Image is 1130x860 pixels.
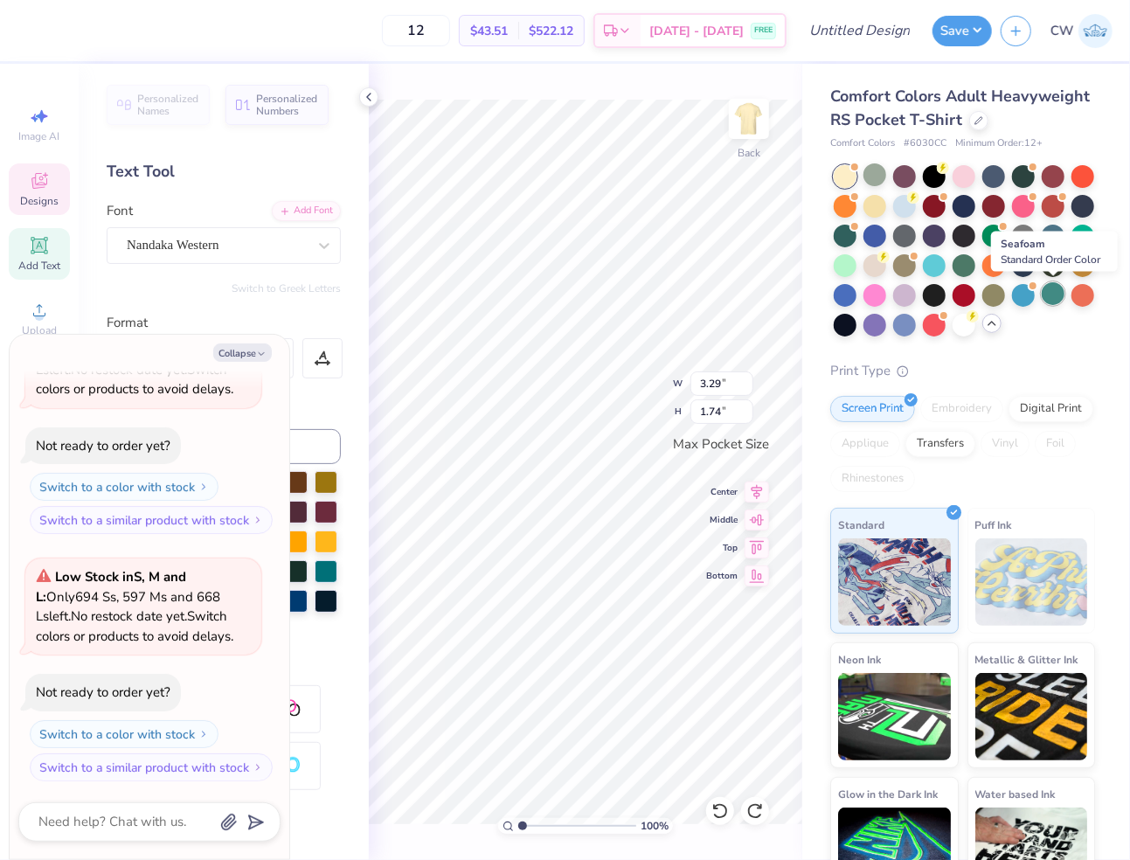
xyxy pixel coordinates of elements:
[107,201,133,221] label: Font
[920,396,1003,422] div: Embroidery
[1009,396,1093,422] div: Digital Print
[955,136,1043,151] span: Minimum Order: 12 +
[1001,253,1100,267] span: Standard Order Color
[30,720,218,748] button: Switch to a color with stock
[382,15,450,46] input: – –
[731,101,766,136] img: Back
[975,650,1078,669] span: Metallic & Glitter Ink
[213,343,272,362] button: Collapse
[30,753,273,781] button: Switch to a similar product with stock
[830,86,1090,130] span: Comfort Colors Adult Heavyweight RS Pocket T-Shirt
[738,145,760,161] div: Back
[198,482,209,492] img: Switch to a color with stock
[232,281,341,295] button: Switch to Greek Letters
[1035,431,1076,457] div: Foil
[529,22,573,40] span: $522.12
[706,514,738,526] span: Middle
[272,201,341,221] div: Add Font
[830,361,1095,381] div: Print Type
[838,785,938,803] span: Glow in the Dark Ink
[975,785,1056,803] span: Water based Ink
[137,93,199,117] span: Personalized Names
[71,607,187,625] span: No restock date yet.
[830,136,895,151] span: Comfort Colors
[36,437,170,454] div: Not ready to order yet?
[36,568,186,606] strong: Low Stock in S, M and L :
[904,136,946,151] span: # 6030CC
[905,431,975,457] div: Transfers
[18,259,60,273] span: Add Text
[107,313,343,333] div: Format
[1050,21,1074,41] span: CW
[706,486,738,498] span: Center
[975,673,1088,760] img: Metallic & Glitter Ink
[706,570,738,582] span: Bottom
[470,22,508,40] span: $43.51
[830,396,915,422] div: Screen Print
[30,506,273,534] button: Switch to a similar product with stock
[198,729,209,739] img: Switch to a color with stock
[649,22,744,40] span: [DATE] - [DATE]
[253,762,263,773] img: Switch to a similar product with stock
[30,473,218,501] button: Switch to a color with stock
[107,160,341,184] div: Text Tool
[1050,14,1113,48] a: CW
[932,16,992,46] button: Save
[20,194,59,208] span: Designs
[981,431,1029,457] div: Vinyl
[71,361,187,378] span: No restock date yet.
[36,683,170,701] div: Not ready to order yet?
[975,516,1012,534] span: Puff Ink
[838,538,951,626] img: Standard
[838,673,951,760] img: Neon Ink
[36,568,233,645] span: Only 694 Ss, 597 Ms and 668 Ls left. Switch colors or products to avoid delays.
[256,93,318,117] span: Personalized Numbers
[22,323,57,337] span: Upload
[253,515,263,525] img: Switch to a similar product with stock
[754,24,773,37] span: FREE
[830,466,915,492] div: Rhinestones
[838,650,881,669] span: Neon Ink
[991,232,1118,272] div: Seafoam
[706,542,738,554] span: Top
[795,13,924,48] input: Untitled Design
[975,538,1088,626] img: Puff Ink
[830,431,900,457] div: Applique
[1078,14,1113,48] img: Charlotte Wilson
[641,818,669,834] span: 100 %
[838,516,884,534] span: Standard
[19,129,60,143] span: Image AI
